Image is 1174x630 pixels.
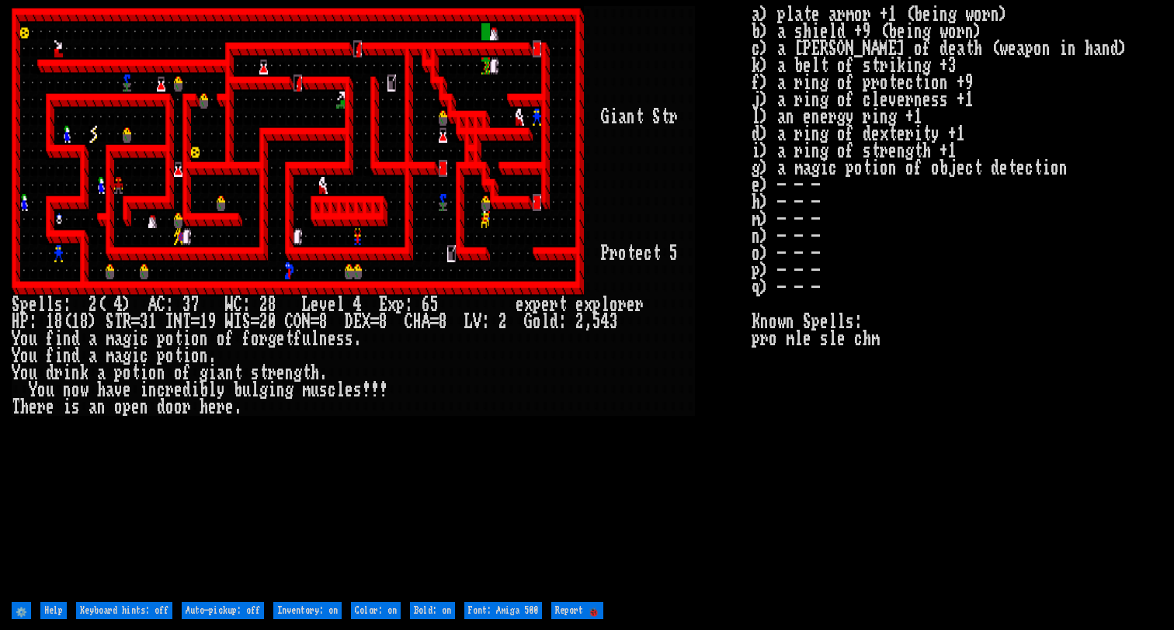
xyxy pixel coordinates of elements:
[217,365,225,382] div: a
[114,331,123,348] div: a
[242,331,251,348] div: f
[430,313,439,331] div: =
[584,296,592,313] div: x
[157,365,165,382] div: n
[669,109,678,126] div: r
[311,313,319,331] div: =
[106,313,114,331] div: S
[541,313,550,331] div: l
[123,365,131,382] div: o
[610,313,618,331] div: 3
[293,313,302,331] div: O
[353,313,362,331] div: E
[208,382,217,399] div: l
[550,313,558,331] div: d
[627,296,635,313] div: e
[601,109,610,126] div: G
[405,313,413,331] div: C
[182,331,191,348] div: i
[165,382,174,399] div: r
[174,313,182,331] div: N
[63,296,71,313] div: :
[148,365,157,382] div: o
[430,296,439,313] div: 5
[208,348,217,365] div: .
[89,348,97,365] div: a
[652,109,661,126] div: S
[413,313,422,331] div: H
[276,365,285,382] div: e
[200,365,208,382] div: g
[157,331,165,348] div: p
[114,348,123,365] div: a
[268,365,276,382] div: r
[293,331,302,348] div: f
[71,313,80,331] div: 1
[234,399,242,416] div: .
[276,382,285,399] div: n
[516,296,524,313] div: e
[140,348,148,365] div: c
[123,382,131,399] div: e
[379,296,387,313] div: E
[97,296,106,313] div: (
[618,109,627,126] div: a
[410,602,455,619] input: Bold: on
[89,331,97,348] div: a
[89,399,97,416] div: a
[208,365,217,382] div: i
[601,296,610,313] div: l
[533,313,541,331] div: o
[89,296,97,313] div: 2
[251,313,259,331] div: =
[54,296,63,313] div: s
[558,313,567,331] div: :
[610,245,618,262] div: r
[140,313,148,331] div: 3
[97,382,106,399] div: h
[114,313,123,331] div: T
[259,382,268,399] div: g
[200,348,208,365] div: n
[148,382,157,399] div: n
[97,365,106,382] div: a
[644,245,652,262] div: c
[200,313,208,331] div: 1
[131,331,140,348] div: i
[63,399,71,416] div: i
[182,348,191,365] div: i
[669,245,678,262] div: 5
[610,296,618,313] div: o
[336,382,345,399] div: l
[268,313,276,331] div: 0
[351,602,401,619] input: Color: on
[370,313,379,331] div: =
[251,382,259,399] div: l
[174,365,182,382] div: o
[140,365,148,382] div: i
[285,313,293,331] div: C
[319,296,328,313] div: v
[362,382,370,399] div: !
[46,399,54,416] div: e
[20,331,29,348] div: o
[174,382,182,399] div: e
[20,365,29,382] div: o
[353,331,362,348] div: .
[12,296,20,313] div: S
[29,313,37,331] div: :
[584,313,592,331] div: ,
[311,331,319,348] div: l
[106,331,114,348] div: m
[54,365,63,382] div: r
[293,365,302,382] div: g
[422,313,430,331] div: A
[46,382,54,399] div: u
[481,313,490,331] div: :
[37,296,46,313] div: l
[370,382,379,399] div: !
[71,382,80,399] div: o
[225,331,234,348] div: f
[328,331,336,348] div: e
[182,296,191,313] div: 3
